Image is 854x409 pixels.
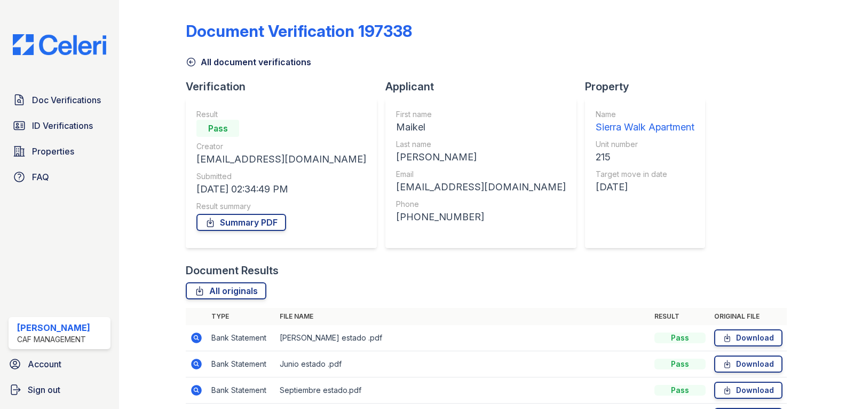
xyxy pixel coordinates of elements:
div: [PERSON_NAME] [17,321,90,334]
div: Sierra Walk Apartment [596,120,694,135]
td: Bank Statement [207,351,275,377]
a: All originals [186,282,266,299]
div: CAF Management [17,334,90,345]
a: Sign out [4,379,115,400]
div: Name [596,109,694,120]
span: Sign out [28,383,60,396]
div: Verification [186,79,385,94]
div: Property [585,79,714,94]
td: Septiembre estado.pdf [275,377,650,404]
div: [PERSON_NAME] [396,150,566,165]
div: Pass [196,120,239,137]
div: Creator [196,141,366,152]
div: Document Results [186,263,279,278]
iframe: chat widget [809,366,843,398]
a: Name Sierra Walk Apartment [596,109,694,135]
div: [PHONE_NUMBER] [396,210,566,225]
a: Properties [9,141,110,162]
a: Account [4,353,115,375]
span: ID Verifications [32,119,93,132]
div: Pass [654,385,706,396]
td: Bank Statement [207,377,275,404]
div: 215 [596,150,694,165]
div: Target move in date [596,169,694,180]
div: Unit number [596,139,694,150]
span: Doc Verifications [32,94,101,106]
div: Result [196,109,366,120]
a: ID Verifications [9,115,110,136]
div: [DATE] [596,180,694,195]
a: Download [714,356,782,373]
span: FAQ [32,171,49,183]
a: All document verifications [186,56,311,68]
th: Type [207,308,275,325]
div: Maikel [396,120,566,135]
a: Download [714,329,782,346]
a: FAQ [9,166,110,188]
div: First name [396,109,566,120]
a: Doc Verifications [9,89,110,111]
div: [EMAIL_ADDRESS][DOMAIN_NAME] [196,152,366,167]
span: Properties [32,145,74,158]
div: Last name [396,139,566,150]
div: Phone [396,199,566,210]
div: Pass [654,333,706,343]
td: Junio estado .pdf [275,351,650,377]
span: Account [28,358,61,371]
td: [PERSON_NAME] estado .pdf [275,325,650,351]
div: Submitted [196,171,366,182]
div: Email [396,169,566,180]
th: Original file [710,308,787,325]
div: [EMAIL_ADDRESS][DOMAIN_NAME] [396,180,566,195]
div: Result summary [196,201,366,212]
a: Summary PDF [196,214,286,231]
th: File name [275,308,650,325]
div: Document Verification 197338 [186,21,412,41]
img: CE_Logo_Blue-a8612792a0a2168367f1c8372b55b34899dd931a85d93a1a3d3e32e68fde9ad4.png [4,34,115,55]
th: Result [650,308,710,325]
a: Download [714,382,782,399]
div: [DATE] 02:34:49 PM [196,182,366,197]
div: Pass [654,359,706,369]
td: Bank Statement [207,325,275,351]
div: Applicant [385,79,585,94]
